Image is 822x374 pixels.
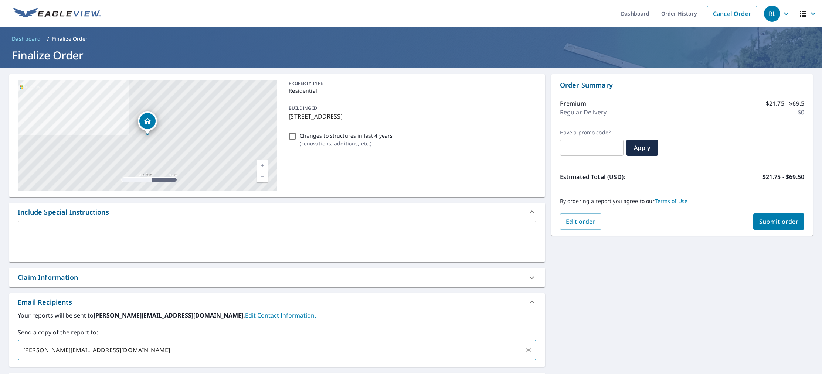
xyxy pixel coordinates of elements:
[94,311,245,319] b: [PERSON_NAME][EMAIL_ADDRESS][DOMAIN_NAME].
[560,213,602,230] button: Edit order
[9,203,545,221] div: Include Special Instructions
[289,87,533,95] p: Residential
[18,297,72,307] div: Email Recipients
[523,345,534,355] button: Clear
[18,311,536,320] label: Your reports will be sent to
[47,34,49,43] li: /
[300,132,393,140] p: Changes to structures in last 4 years
[560,108,607,117] p: Regular Delivery
[9,33,813,45] nav: breadcrumb
[257,171,268,182] a: Current Level 17, Zoom Out
[52,35,88,42] p: Finalize Order
[560,198,804,205] p: By ordering a report you agree to our
[9,268,545,287] div: Claim Information
[566,217,596,226] span: Edit order
[12,35,41,42] span: Dashboard
[18,207,109,217] div: Include Special Instructions
[18,272,78,282] div: Claim Information
[300,140,393,147] p: ( renovations, additions, etc. )
[245,311,316,319] a: EditContactInfo
[764,6,780,22] div: RL
[759,217,799,226] span: Submit order
[560,172,682,181] p: Estimated Total (USD):
[13,8,101,19] img: EV Logo
[707,6,757,21] a: Cancel Order
[655,198,688,205] a: Terms of Use
[138,111,157,134] div: Dropped pin, building 1, Residential property, 307 LEIGHTON VIEW ROCKY VIEW COUNTY AB T3Z0A2
[560,99,586,108] p: Premium
[9,33,44,45] a: Dashboard
[766,99,804,108] p: $21.75 - $69.5
[257,160,268,171] a: Current Level 17, Zoom In
[18,328,536,337] label: Send a copy of the report to:
[632,144,652,152] span: Apply
[560,129,624,136] label: Have a promo code?
[626,140,658,156] button: Apply
[289,112,533,121] p: [STREET_ADDRESS]
[798,108,804,117] p: $0
[9,48,813,63] h1: Finalize Order
[289,80,533,87] p: PROPERTY TYPE
[753,213,805,230] button: Submit order
[762,172,804,181] p: $21.75 - $69.50
[9,293,545,311] div: Email Recipients
[289,105,317,111] p: BUILDING ID
[560,80,804,90] p: Order Summary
